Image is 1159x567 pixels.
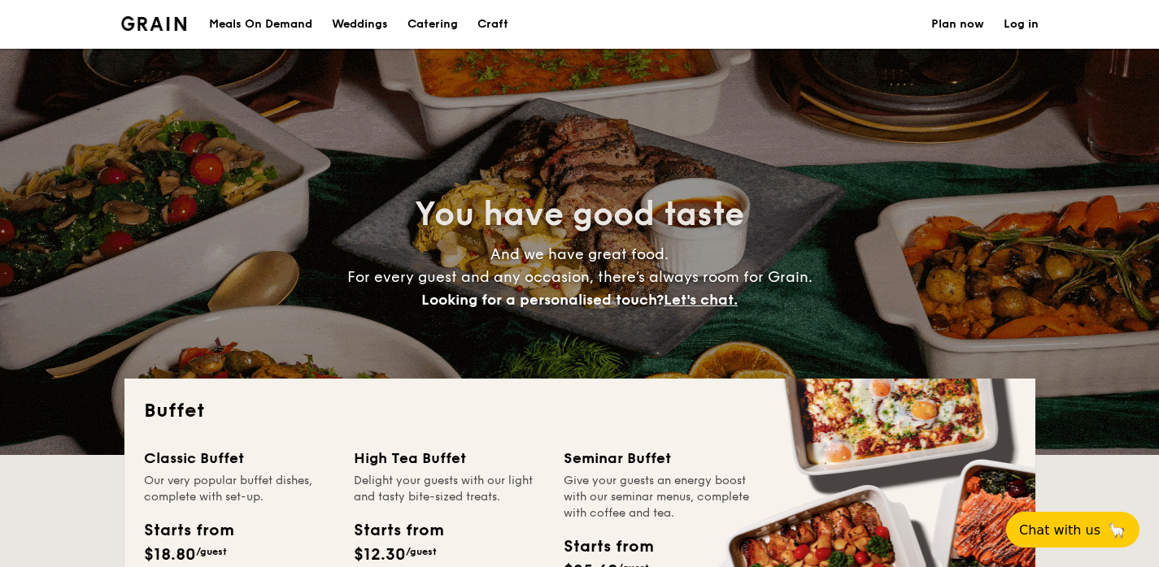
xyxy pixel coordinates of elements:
a: Logotype [121,16,187,31]
span: /guest [196,546,227,557]
div: Starts from [144,518,233,543]
span: 🦙 [1107,521,1126,539]
span: /guest [406,546,437,557]
div: High Tea Buffet [354,447,544,470]
div: Starts from [564,535,652,559]
div: Our very popular buffet dishes, complete with set-up. [144,473,334,505]
span: $18.80 [144,545,196,565]
h2: Buffet [144,398,1016,424]
span: Chat with us [1019,522,1100,538]
img: Grain [121,16,187,31]
span: $12.30 [354,545,406,565]
div: Classic Buffet [144,447,334,470]
div: Seminar Buffet [564,447,754,470]
button: Chat with us🦙 [1006,512,1139,548]
div: Give your guests an energy boost with our seminar menus, complete with coffee and tea. [564,473,754,522]
div: Delight your guests with our light and tasty bite-sized treats. [354,473,544,505]
div: Starts from [354,518,442,543]
span: Let's chat. [664,291,738,309]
